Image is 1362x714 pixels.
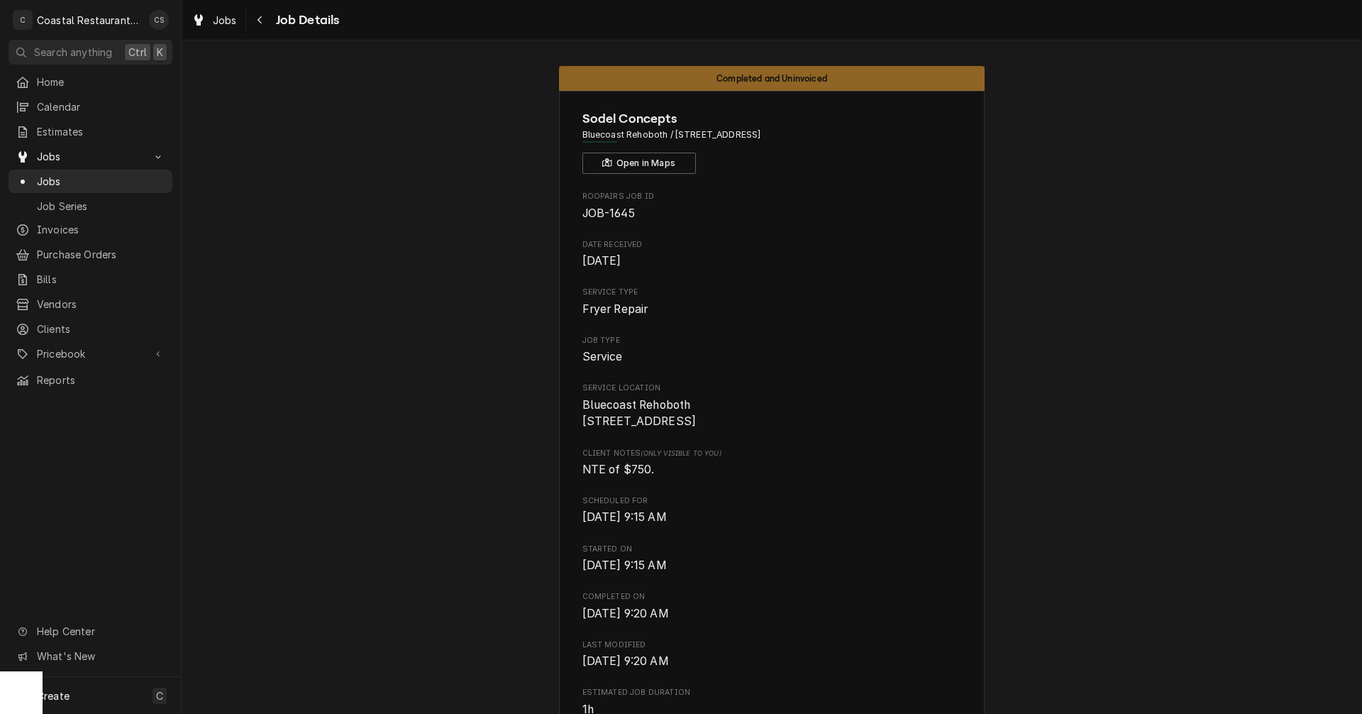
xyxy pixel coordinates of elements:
span: Client Notes [582,448,962,459]
div: Roopairs Job ID [582,191,962,221]
span: Vendors [37,297,165,312]
span: NTE of $750. [582,463,655,476]
span: Scheduled For [582,509,962,526]
span: Date Received [582,253,962,270]
span: (Only Visible to You) [641,449,721,457]
span: [object Object] [582,461,962,478]
a: Invoices [9,218,172,241]
div: Scheduled For [582,495,962,526]
div: Completed On [582,591,962,622]
span: Service [582,350,623,363]
span: Pricebook [37,346,144,361]
span: Roopairs Job ID [582,191,962,202]
a: Job Series [9,194,172,218]
span: Scheduled For [582,495,962,507]
span: Create [37,690,70,702]
button: Search anythingCtrlK [9,40,172,65]
span: Bills [37,272,165,287]
div: Chris Sockriter's Avatar [149,10,169,30]
span: Help Center [37,624,164,639]
span: What's New [37,649,164,664]
span: Last Modified [582,653,962,670]
span: Purchase Orders [37,247,165,262]
span: Roopairs Job ID [582,205,962,222]
div: Started On [582,544,962,574]
span: Invoices [37,222,165,237]
span: [DATE] 9:20 AM [582,654,669,668]
span: Date Received [582,239,962,251]
a: Clients [9,317,172,341]
span: Jobs [37,174,165,189]
span: Fryer Repair [582,302,648,316]
span: [DATE] [582,254,621,268]
span: Service Type [582,287,962,298]
a: Go to What's New [9,644,172,668]
div: C [13,10,33,30]
div: Date Received [582,239,962,270]
div: Last Modified [582,639,962,670]
span: K [157,45,163,60]
span: [DATE] 9:15 AM [582,559,667,572]
span: [DATE] 9:15 AM [582,510,667,524]
span: Service Location [582,397,962,430]
span: Completed and Uninvoiced [716,74,827,83]
div: Status [559,66,985,91]
span: Job Series [37,199,165,214]
span: Job Type [582,348,962,366]
a: Go to Help Center [9,620,172,643]
span: Started On [582,544,962,555]
div: Service Location [582,383,962,430]
div: Service Type [582,287,962,317]
span: Started On [582,557,962,574]
a: Vendors [9,292,172,316]
span: Search anything [34,45,112,60]
a: Reports [9,368,172,392]
a: Jobs [9,170,172,193]
span: Calendar [37,99,165,114]
span: Service Type [582,301,962,318]
div: CS [149,10,169,30]
span: Home [37,75,165,89]
span: Clients [37,322,165,336]
div: Job Type [582,335,962,366]
a: Calendar [9,95,172,119]
span: [DATE] 9:20 AM [582,607,669,620]
a: Jobs [186,9,243,32]
span: Name [582,109,962,128]
span: Address [582,128,962,141]
a: Go to Jobs [9,145,172,168]
a: Purchase Orders [9,243,172,266]
div: Coastal Restaurant Repair [37,13,141,28]
a: Home [9,70,172,94]
span: Last Modified [582,639,962,651]
span: Completed On [582,591,962,603]
div: Client Information [582,109,962,174]
span: Reports [37,373,165,388]
span: Jobs [37,149,144,164]
span: Job Details [272,11,340,30]
span: Bluecoast Rehoboth [STREET_ADDRESS] [582,398,697,429]
span: Jobs [213,13,237,28]
a: Estimates [9,120,172,143]
span: Estimated Job Duration [582,687,962,698]
button: Navigate back [249,9,272,31]
span: Completed On [582,605,962,622]
a: Go to Pricebook [9,342,172,366]
span: Job Type [582,335,962,346]
span: Service Location [582,383,962,394]
div: [object Object] [582,448,962,478]
span: Ctrl [128,45,147,60]
span: JOB-1645 [582,207,635,220]
button: Open in Maps [582,153,696,174]
span: Estimates [37,124,165,139]
a: Bills [9,268,172,291]
span: C [156,688,163,703]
